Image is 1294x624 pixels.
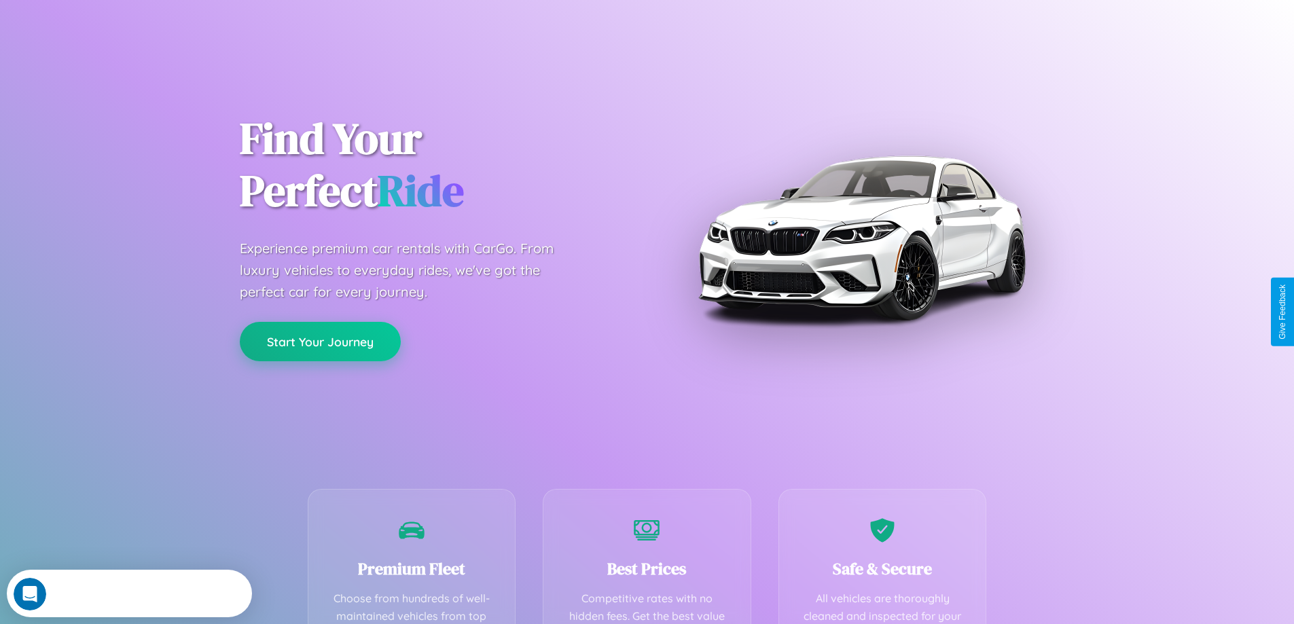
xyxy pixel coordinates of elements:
iframe: Intercom live chat [14,578,46,610]
p: Experience premium car rentals with CarGo. From luxury vehicles to everyday rides, we've got the ... [240,238,579,303]
h3: Premium Fleet [329,557,495,580]
iframe: Intercom live chat discovery launcher [7,570,252,617]
button: Start Your Journey [240,322,401,361]
h1: Find Your Perfect [240,113,627,217]
h3: Best Prices [564,557,730,580]
span: Ride [378,161,464,220]
img: Premium BMW car rental vehicle [691,68,1031,407]
div: Give Feedback [1278,285,1287,339]
h3: Safe & Secure [799,557,966,580]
